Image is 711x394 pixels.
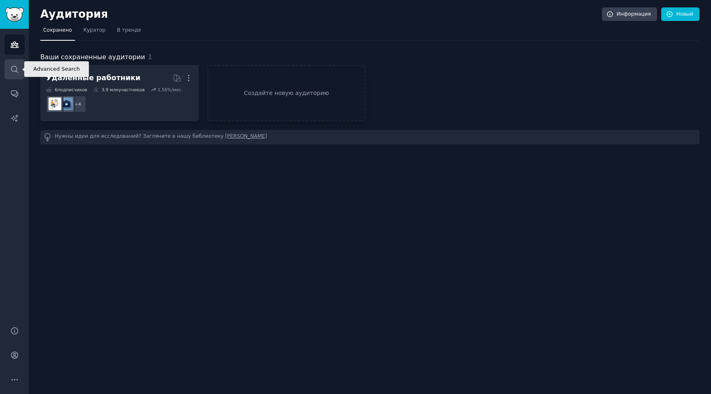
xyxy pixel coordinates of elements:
a: [PERSON_NAME] [225,133,267,141]
a: Удаленные работники6подписчиков​3,9 млнучастников1,56%/мес.+4работаУдаленная работа [40,65,199,121]
img: Удаленная работа [49,97,61,110]
font: В тренде [117,27,141,33]
font: Удаленные работники [46,74,140,82]
img: работа [60,97,73,110]
font: + [74,102,78,107]
font: Ваши сохраненные аудитории [40,53,145,61]
a: Куратор [81,24,109,41]
font: Куратор [84,27,106,33]
font: 3,9 млн [102,87,119,92]
font: Сохранено [43,27,72,33]
a: В тренде [114,24,144,41]
a: Сохранено [40,24,75,41]
font: 1 [148,53,152,61]
a: Новый [661,7,699,21]
font: Создайте новую аудиторию [244,90,329,96]
a: Информация [602,7,657,21]
font: Информация [617,11,651,17]
font: участников [118,87,144,92]
a: Создайте новую аудиторию [207,65,366,121]
font: Новый [676,11,693,17]
font: 6 [55,87,58,92]
font: 4 [78,102,81,107]
font: подписчиков [58,87,87,92]
font: 1,56 [158,87,167,92]
font: [PERSON_NAME] [225,133,267,139]
img: Логотип GummySearch [5,7,24,22]
font: Нужны идеи для исследований? Загляните в нашу библиотеку [55,133,223,139]
font: %/мес. [167,87,183,92]
font: Аудитория [40,8,108,20]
